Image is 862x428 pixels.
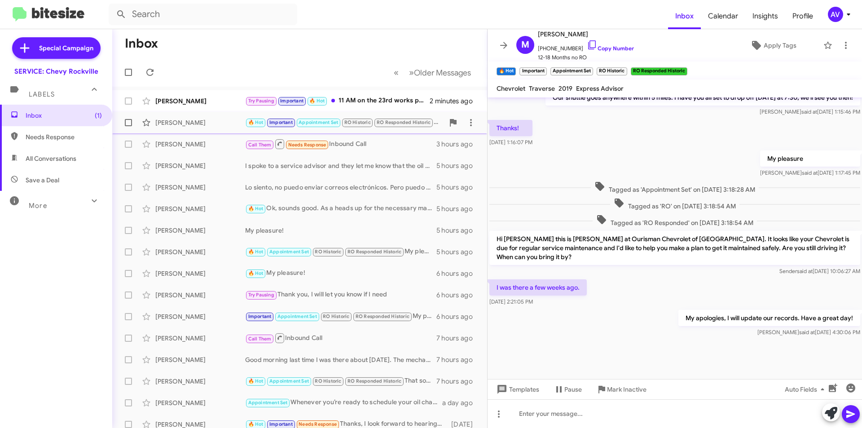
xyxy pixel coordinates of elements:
div: 7 hours ago [436,334,480,343]
div: [PERSON_NAME] [155,226,245,235]
p: My apologies, I will update our records. Have a great day! [678,310,860,326]
span: said at [802,169,818,176]
span: said at [801,108,817,115]
small: Appointment Set [550,67,593,75]
a: Copy Number [587,45,634,52]
button: Mark Inactive [589,381,654,397]
span: Chevrolet [497,84,525,93]
span: RO Responded Historic [347,378,401,384]
span: Needs Response [288,142,326,148]
span: Auto Fields [785,381,828,397]
a: Profile [785,3,820,29]
div: Good morning last time I was there about [DATE]. The mechanic was going to send up the request sa... [245,355,436,364]
p: Hi [PERSON_NAME] this is [PERSON_NAME] at Ourisman Chevrolet of [GEOGRAPHIC_DATA]. It looks like ... [489,231,860,265]
span: Appointment Set [269,378,309,384]
div: [PERSON_NAME] [155,291,245,300]
div: [PERSON_NAME] [155,183,245,192]
div: [PERSON_NAME] [155,377,245,386]
span: Important [248,313,272,319]
span: Important [269,119,293,125]
span: 🔥 Hot [248,249,264,255]
span: RO Responded Historic [356,313,409,319]
div: 11 AM on the 23rd works perfectly! I’ve scheduled your appointment for an oil change and maintena... [245,96,430,106]
span: Tagged as 'RO Responded' on [DATE] 3:18:54 AM [593,214,757,227]
span: « [394,67,399,78]
span: Needs Response [299,421,337,427]
span: Appointment Set [269,249,309,255]
span: [DATE] 1:16:07 PM [489,139,532,146]
span: (1) [95,111,102,120]
p: Our shuttle goes anywhere within 5 miles. I have you all set to drop off [DATE] at 7:30, we'll se... [545,89,860,106]
div: 2 minutes ago [430,97,480,106]
div: 5 hours ago [436,226,480,235]
div: 6 hours ago [436,291,480,300]
div: [PERSON_NAME] [155,140,245,149]
span: said at [797,268,813,274]
span: Inbox [668,3,701,29]
span: Express Advisor [576,84,624,93]
span: Important [280,98,303,104]
a: Special Campaign [12,37,101,59]
span: Tagged as 'RO' on [DATE] 3:18:54 AM [610,198,739,211]
span: Save a Deal [26,176,59,185]
span: Appointment Set [277,313,317,319]
span: RO Historic [323,313,349,319]
span: Important [269,421,293,427]
span: Appointment Set [299,119,338,125]
p: I was there a few weeks ago. [489,279,587,296]
input: Search [109,4,297,25]
span: All Conversations [26,154,76,163]
div: 5 hours ago [436,183,480,192]
div: [PERSON_NAME] [155,312,245,321]
div: My pleasure! [245,268,436,278]
button: Apply Tags [727,37,819,53]
span: RO Responded Historic [347,249,401,255]
span: 🔥 Hot [248,270,264,276]
div: Lo siento, no puedo enviar correos electrónicos. Pero puedo ayudarle a programar una cita para el... [245,183,436,192]
span: Inbox [26,111,102,120]
button: Pause [546,381,589,397]
span: 🔥 Hot [248,119,264,125]
span: [PERSON_NAME] [DATE] 1:17:45 PM [760,169,860,176]
div: [PERSON_NAME] [155,204,245,213]
div: I spoke to a service advisor and they let me know that the oil change is about $180.00, There is ... [245,161,436,170]
div: [PERSON_NAME] [155,161,245,170]
div: My pleasure! [245,247,436,257]
span: Call Them [248,142,272,148]
span: Special Campaign [39,44,93,53]
small: Important [519,67,546,75]
a: Insights [745,3,785,29]
button: Next [404,63,476,82]
span: [PERSON_NAME] [DATE] 1:15:46 PM [760,108,860,115]
span: 🔥 Hot [248,421,264,427]
div: 5 hours ago [436,204,480,213]
div: 5 hours ago [436,247,480,256]
button: Templates [488,381,546,397]
div: Thank you, I will let you know if I need [245,290,436,300]
div: 5 hours ago [436,161,480,170]
span: [PHONE_NUMBER] [538,40,634,53]
small: 🔥 Hot [497,67,516,75]
span: 🔥 Hot [248,378,264,384]
div: 6 hours ago [436,312,480,321]
span: RO Historic [315,378,341,384]
div: 3 hours ago [436,140,480,149]
span: RO Historic [315,249,341,255]
div: My pleasure! [245,226,436,235]
p: Thanks! [489,120,532,136]
span: Apply Tags [764,37,796,53]
span: » [409,67,414,78]
span: said at [799,329,815,335]
a: Calendar [701,3,745,29]
div: That sounds good! Feel free to reach out whenever you're ready to schedule your appointment. [245,376,436,386]
div: 6 hours ago [436,269,480,278]
div: My pleaure! [245,311,436,322]
span: Templates [495,381,539,397]
span: [PERSON_NAME] [538,29,634,40]
div: 7 hours ago [436,377,480,386]
span: [DATE] 2:21:05 PM [489,298,533,305]
span: Pause [564,381,582,397]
